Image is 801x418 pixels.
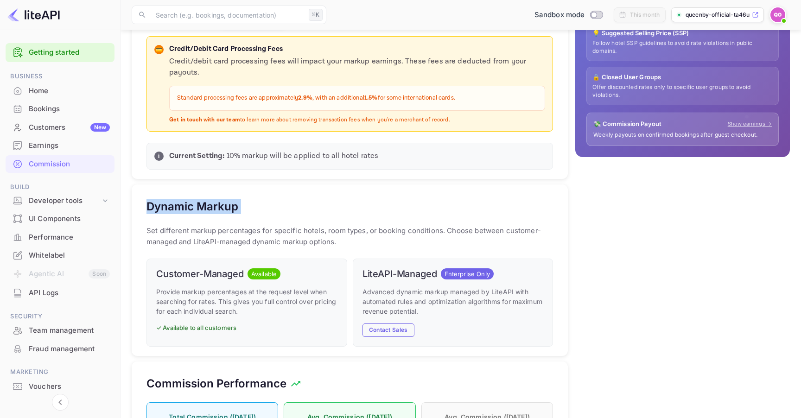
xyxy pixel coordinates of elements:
[6,228,114,246] a: Performance
[362,323,414,337] button: Contact Sales
[534,10,585,20] span: Sandbox mode
[592,73,773,82] p: 🔒 Closed User Groups
[6,210,114,228] div: UI Components
[6,378,114,396] div: Vouchers
[177,94,537,103] p: Standard processing fees are approximately , with an additional for some international cards.
[6,247,114,265] div: Whitelabel
[29,122,110,133] div: Customers
[169,151,224,161] strong: Current Setting:
[146,199,238,214] h5: Dynamic Markup
[29,381,110,392] div: Vouchers
[728,120,772,128] a: Show earnings →
[6,322,114,340] div: Team management
[52,394,69,411] button: Collapse navigation
[29,232,110,243] div: Performance
[6,228,114,247] div: Performance
[6,182,114,192] span: Build
[156,287,337,316] p: Provide markup percentages at the request level when searching for rates. This gives you full con...
[6,100,114,117] a: Bookings
[6,137,114,154] a: Earnings
[29,159,110,170] div: Commission
[29,196,101,206] div: Developer tools
[146,376,286,391] h5: Commission Performance
[29,214,110,224] div: UI Components
[29,104,110,114] div: Bookings
[29,250,110,261] div: Whitelabel
[6,119,114,137] div: CustomersNew
[29,325,110,336] div: Team management
[630,11,660,19] div: This month
[90,123,110,132] div: New
[169,44,545,55] p: Credit/Debit Card Processing Fees
[6,155,114,172] a: Commission
[6,193,114,209] div: Developer tools
[158,152,159,160] p: i
[29,86,110,96] div: Home
[362,287,544,316] p: Advanced dynamic markup managed by LiteAPI with automated rules and optimization algorithms for m...
[441,270,494,279] span: Enterprise Only
[592,83,773,99] p: Offer discounted rates only to specific user groups to avoid violations.
[6,284,114,302] div: API Logs
[150,6,305,24] input: Search (e.g. bookings, documentation)
[6,311,114,322] span: Security
[29,140,110,151] div: Earnings
[6,367,114,377] span: Marketing
[6,322,114,339] a: Team management
[6,210,114,227] a: UI Components
[6,82,114,99] a: Home
[593,131,772,139] p: Weekly payouts on confirmed bookings after guest checkout.
[6,284,114,301] a: API Logs
[593,120,661,129] p: 💸 Commission Payout
[29,47,110,58] a: Getting started
[592,39,773,55] p: Follow hotel SSP guidelines to avoid rate violations in public domains.
[6,82,114,100] div: Home
[169,116,545,124] p: to learn more about removing transaction fees when you're a merchant of record.
[770,7,785,22] img: Queenby Official
[6,71,114,82] span: Business
[592,29,773,38] p: 💡 Suggested Selling Price (SSP)
[298,94,312,102] strong: 2.9%
[248,270,280,279] span: Available
[309,9,323,21] div: ⌘K
[6,100,114,118] div: Bookings
[169,56,545,78] p: Credit/debit card processing fees will impact your markup earnings. These fees are deducted from ...
[156,323,337,333] p: ✓ Available to all customers
[6,137,114,155] div: Earnings
[146,225,553,247] p: Set different markup percentages for specific hotels, room types, or booking conditions. Choose b...
[169,151,545,162] p: 10 % markup will be applied to all hotel rates
[364,94,378,102] strong: 1.5%
[7,7,60,22] img: LiteAPI logo
[6,340,114,358] div: Fraud management
[29,288,110,298] div: API Logs
[686,11,750,19] p: queenby-official-ta46u...
[6,43,114,62] div: Getting started
[362,268,437,279] h6: LiteAPI-Managed
[531,10,606,20] div: Switch to Production mode
[29,344,110,355] div: Fraud management
[6,378,114,395] a: Vouchers
[6,247,114,264] a: Whitelabel
[169,116,240,123] strong: Get in touch with our team
[156,268,244,279] h6: Customer-Managed
[6,155,114,173] div: Commission
[155,45,162,54] p: 💳
[6,119,114,136] a: CustomersNew
[6,340,114,357] a: Fraud management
